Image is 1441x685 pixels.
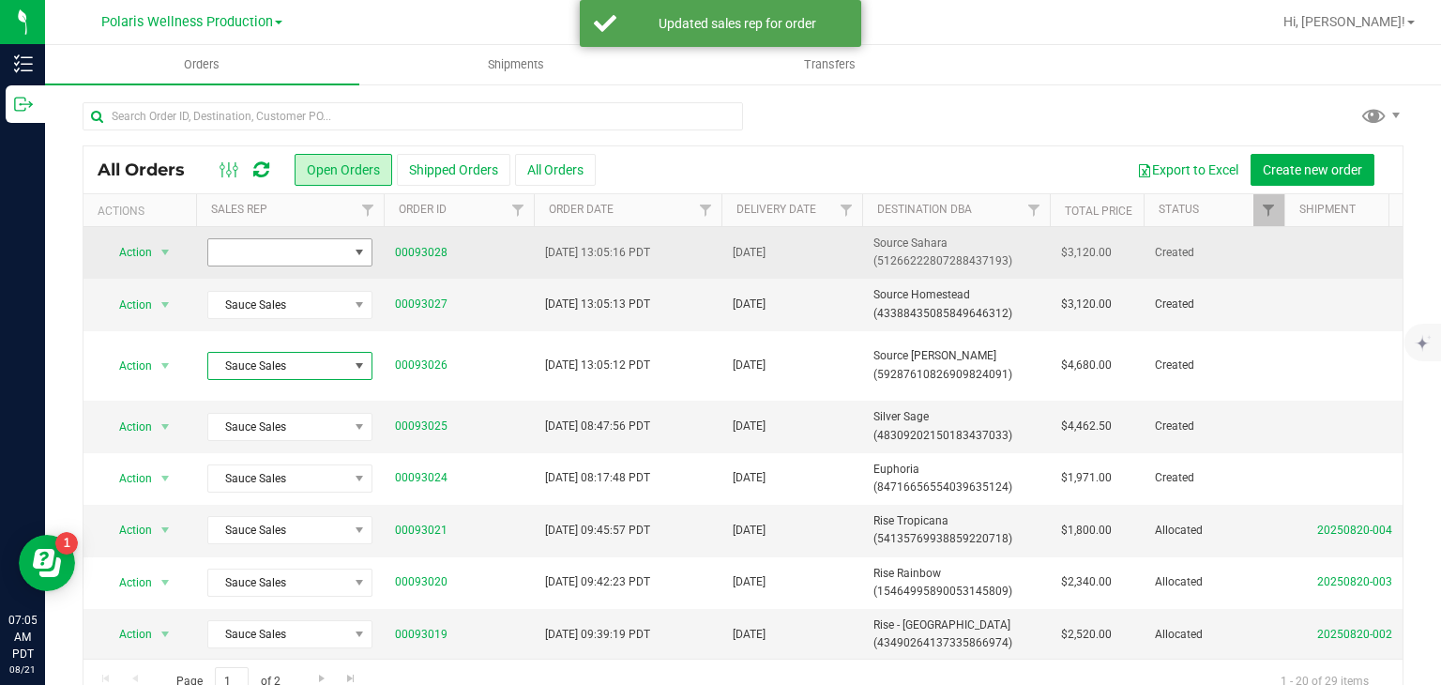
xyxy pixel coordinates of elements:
[1125,154,1251,186] button: Export to Excel
[873,512,1039,548] span: Rise Tropicana (54135769938859220718)
[873,235,1039,270] span: Source Sahara (51266222807288437193)
[359,45,674,84] a: Shipments
[98,160,204,180] span: All Orders
[154,465,177,492] span: select
[102,621,153,647] span: Action
[395,418,447,435] a: 00093025
[733,626,766,644] span: [DATE]
[1155,418,1273,435] span: Created
[515,154,596,186] button: All Orders
[1155,296,1273,313] span: Created
[102,239,153,266] span: Action
[1061,573,1112,591] span: $2,340.00
[8,612,37,662] p: 07:05 AM PDT
[208,570,348,596] span: Sauce Sales
[102,414,153,440] span: Action
[395,469,447,487] a: 00093024
[549,203,614,216] a: Order Date
[1061,244,1112,262] span: $3,120.00
[736,203,816,216] a: Delivery Date
[733,522,766,540] span: [DATE]
[627,14,847,33] div: Updated sales rep for order
[1061,469,1112,487] span: $1,971.00
[101,14,273,30] span: Polaris Wellness Production
[1317,575,1392,588] a: 20250820-003
[690,194,721,226] a: Filter
[733,296,766,313] span: [DATE]
[98,205,189,218] div: Actions
[1253,194,1284,226] a: Filter
[1155,626,1273,644] span: Allocated
[1159,203,1199,216] a: Status
[154,621,177,647] span: select
[295,154,392,186] button: Open Orders
[873,286,1039,322] span: Source Homestead (43388435085849646312)
[1061,522,1112,540] span: $1,800.00
[8,662,37,677] p: 08/21
[873,616,1039,652] span: Rise - [GEOGRAPHIC_DATA] (43490264137335866974)
[1155,522,1273,540] span: Allocated
[208,517,348,543] span: Sauce Sales
[1019,194,1050,226] a: Filter
[873,408,1039,444] span: Silver Sage (48309202150183437033)
[208,414,348,440] span: Sauce Sales
[102,517,153,543] span: Action
[395,522,447,540] a: 00093021
[211,203,267,216] a: Sales Rep
[1155,573,1273,591] span: Allocated
[1155,469,1273,487] span: Created
[14,95,33,114] inline-svg: Outbound
[154,353,177,379] span: select
[545,244,650,262] span: [DATE] 13:05:16 PDT
[779,56,881,73] span: Transfers
[45,45,359,84] a: Orders
[545,357,650,374] span: [DATE] 13:05:12 PDT
[1283,14,1405,29] span: Hi, [PERSON_NAME]!
[208,353,348,379] span: Sauce Sales
[1061,296,1112,313] span: $3,120.00
[102,292,153,318] span: Action
[831,194,862,226] a: Filter
[1251,154,1374,186] button: Create new order
[463,56,569,73] span: Shipments
[102,465,153,492] span: Action
[102,353,153,379] span: Action
[873,347,1039,383] span: Source [PERSON_NAME] (59287610826909824091)
[733,469,766,487] span: [DATE]
[208,465,348,492] span: Sauce Sales
[14,54,33,73] inline-svg: Inventory
[545,522,650,540] span: [DATE] 09:45:57 PDT
[733,573,766,591] span: [DATE]
[503,194,534,226] a: Filter
[1317,524,1392,537] a: 20250820-004
[395,296,447,313] a: 00093027
[397,154,510,186] button: Shipped Orders
[19,535,75,591] iframe: Resource center
[395,573,447,591] a: 00093020
[1317,628,1392,641] a: 20250820-002
[154,292,177,318] span: select
[102,570,153,596] span: Action
[1155,244,1273,262] span: Created
[1061,626,1112,644] span: $2,520.00
[353,194,384,226] a: Filter
[545,418,650,435] span: [DATE] 08:47:56 PDT
[733,357,766,374] span: [DATE]
[1299,203,1356,216] a: Shipment
[1263,162,1362,177] span: Create new order
[154,414,177,440] span: select
[545,573,650,591] span: [DATE] 09:42:23 PDT
[1155,357,1273,374] span: Created
[733,244,766,262] span: [DATE]
[154,239,177,266] span: select
[1061,357,1112,374] span: $4,680.00
[159,56,245,73] span: Orders
[395,626,447,644] a: 00093019
[545,296,650,313] span: [DATE] 13:05:13 PDT
[873,461,1039,496] span: Euphoria (84716656554039635124)
[55,532,78,555] iframe: Resource center unread badge
[208,621,348,647] span: Sauce Sales
[545,626,650,644] span: [DATE] 09:39:19 PDT
[733,418,766,435] span: [DATE]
